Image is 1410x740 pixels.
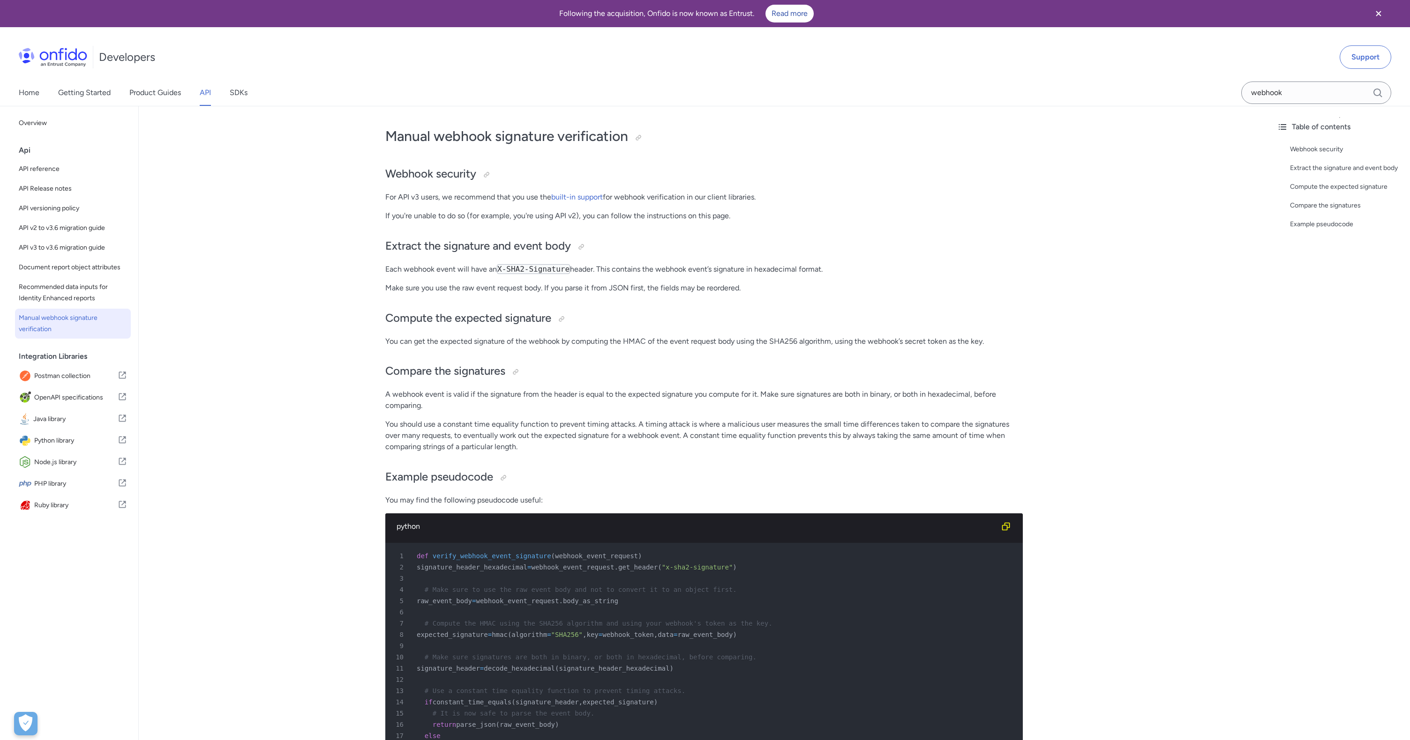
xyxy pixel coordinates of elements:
[658,631,674,638] span: data
[662,563,733,571] span: "x-sha2-signature"
[389,573,410,584] span: 3
[555,721,559,728] span: )
[425,620,772,627] span: # Compute the HMAC using the SHA256 algorithm and using your webhook's token as the key.
[425,687,685,695] span: # Use a constant time equality function to prevent timing attacks.
[563,597,618,605] span: body_as_string
[1277,121,1402,133] div: Table of contents
[516,698,579,706] span: signature_header
[385,127,1023,146] h1: Manual webhook signature verification
[19,163,127,175] span: API reference
[1361,2,1396,25] button: Close banner
[559,665,669,672] span: signature_header_hexadecimal
[15,387,131,408] a: IconOpenAPI specificationsOpenAPI specifications
[19,456,34,469] img: IconNode.js library
[599,631,602,638] span: =
[527,563,531,571] span: =
[15,452,131,473] a: IconNode.js libraryNode.js library
[385,192,1023,203] p: For API v3 users, we recommend that you use the for webhook verification in our client libraries.
[99,50,155,65] h1: Developers
[15,309,131,339] a: Manual webhook signature verification
[385,419,1023,452] p: You should use a constant time equality function to prevent timing attacks. A timing attack is wh...
[14,712,37,735] div: Cookie Preferences
[200,80,211,106] a: API
[1373,8,1384,19] svg: Close banner
[385,238,1023,254] h2: Extract the signature and event body
[19,262,127,273] span: Document report object attributes
[559,597,562,605] span: .
[658,563,661,571] span: (
[389,640,410,651] span: 9
[425,586,737,593] span: # Make sure to use the raw event body and not to convert it to an object first.
[385,363,1023,379] h2: Compare the signatures
[551,552,555,560] span: (
[1290,200,1402,211] a: Compare the signatures
[417,665,480,672] span: signature_header
[551,192,603,201] a: built-in support
[389,550,410,562] span: 1
[19,312,127,335] span: Manual webhook signature verification
[34,391,118,404] span: OpenAPI specifications
[433,698,512,706] span: constant_time_equals
[733,631,736,638] span: )
[34,499,118,512] span: Ruby library
[385,389,1023,411] p: A webhook event is valid if the signature from the header is equal to the expected signature you ...
[547,631,551,638] span: =
[511,631,547,638] span: algorithm
[500,721,555,728] span: raw_event_body
[15,495,131,516] a: IconRuby libraryRuby library
[1290,144,1402,155] div: Webhook security
[385,282,1023,294] p: Make sure you use the raw event request body. If you parse it from JSON first, the fields may be ...
[531,563,614,571] span: webhook_event_request
[456,721,495,728] span: parse_json
[15,238,131,257] a: API v3 to v3.6 migration guide
[19,118,127,129] span: Overview
[15,179,131,198] a: API Release notes
[511,698,515,706] span: (
[472,597,476,605] span: =
[15,430,131,451] a: IconPython libraryPython library
[586,631,598,638] span: key
[496,721,500,728] span: (
[385,336,1023,347] p: You can get the expected signature of the webhook by computing the HMAC of the event request body...
[385,264,1023,275] p: Each webhook event will have an header. This contains the webhook event’s signature in hexadecima...
[417,552,428,560] span: def
[614,563,618,571] span: .
[14,712,37,735] button: Open Preferences
[389,584,410,595] span: 4
[19,413,33,426] img: IconJava library
[389,651,410,663] span: 10
[638,552,642,560] span: )
[34,456,118,469] span: Node.js library
[669,665,673,672] span: )
[385,495,1023,506] p: You may find the following pseudocode useful:
[15,409,131,429] a: IconJava libraryJava library
[389,629,410,640] span: 8
[385,166,1023,182] h2: Webhook security
[1290,163,1402,174] a: Extract the signature and event body
[19,183,127,194] span: API Release notes
[555,665,559,672] span: (
[551,631,583,638] span: "SHA256"
[19,48,87,67] img: Onfido Logo
[488,631,492,638] span: =
[34,370,118,383] span: Postman collection
[602,631,654,638] span: webhook_token
[733,563,736,571] span: )
[19,499,34,512] img: IconRuby library
[19,141,135,160] div: Api
[19,391,34,404] img: IconOpenAPI specifications
[58,80,111,106] a: Getting Started
[1290,219,1402,230] div: Example pseudocode
[583,631,586,638] span: ,
[19,203,127,214] span: API versioning policy
[19,242,127,253] span: API v3 to v3.6 migration guide
[389,618,410,629] span: 7
[433,721,457,728] span: return
[425,698,433,706] span: if
[230,80,247,106] a: SDKs
[19,434,34,447] img: IconPython library
[19,222,127,234] span: API v2 to v3.6 migration guide
[33,413,118,426] span: Java library
[19,281,127,304] span: Recommended data inputs for Identity Enhanced reports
